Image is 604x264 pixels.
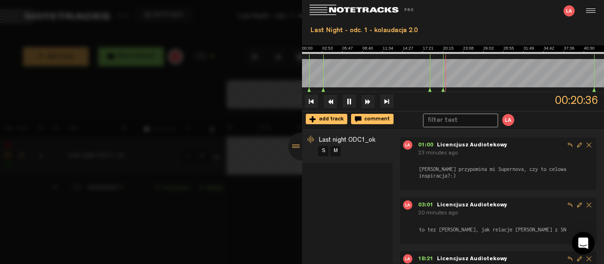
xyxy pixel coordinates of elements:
[575,200,584,210] span: Edit comment
[306,114,347,124] div: add track
[351,114,394,124] div: comment
[584,254,594,264] span: Delete comment
[418,226,567,233] span: to tez [PERSON_NAME], jak relacje [PERSON_NAME] z SN
[555,92,604,110] span: 00:20:36
[501,113,515,127] li: {{ collab.name_first }} {{ collab.name_last }}
[403,254,412,264] img: letters
[306,23,600,39] div: Last Night - odc. 1 - kolaudacja 2.0
[403,140,412,150] img: letters
[310,5,423,16] img: logo_white.svg
[418,211,458,216] span: 20 minutes ago
[565,200,575,210] span: Reply to comment
[418,165,594,179] span: [PERSON_NAME] przypomina mi Supernova, czy to celowa inspiracja?:)
[572,232,595,255] div: Open Intercom Messenger
[424,114,488,127] input: filter text
[302,45,604,54] img: ruler
[563,5,575,17] img: letters
[565,254,575,264] span: Reply to comment
[575,140,584,150] span: Edit comment
[318,146,328,156] a: S
[403,200,412,210] img: letters
[584,200,594,210] span: Delete comment
[418,143,437,148] span: 01:00
[565,140,575,150] span: Reply to comment
[437,256,507,262] span: Licencjusz Audiotekowy
[330,146,341,156] a: M
[584,140,594,150] span: Delete comment
[501,113,515,127] img: letters
[418,203,437,208] span: 03:01
[418,256,437,262] span: 18:21
[316,117,344,122] span: add track
[437,203,507,208] span: Licencjusz Audiotekowy
[319,137,376,144] span: Last night ODC1_ok
[437,143,507,148] span: Licencjusz Audiotekowy
[361,117,390,122] span: comment
[575,254,584,264] span: Edit comment
[418,151,458,156] span: 23 minutes ago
